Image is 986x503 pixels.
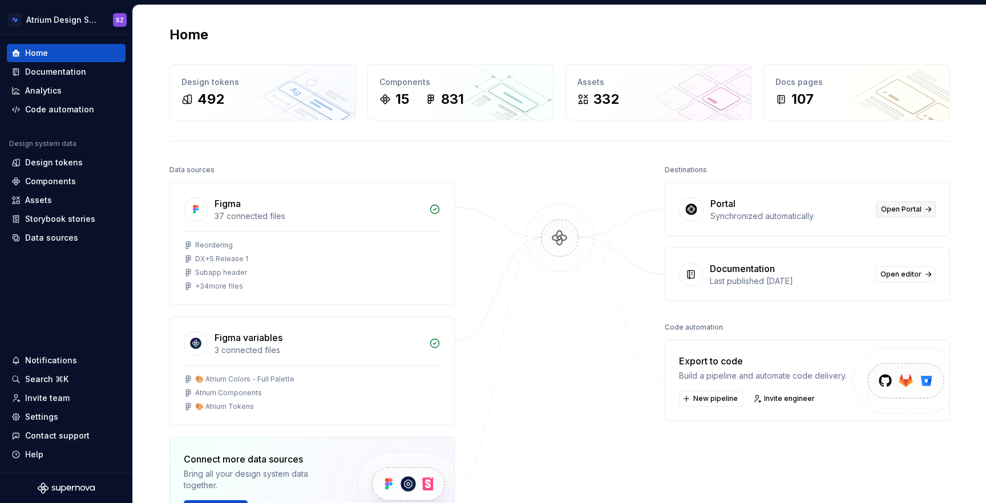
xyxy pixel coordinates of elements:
div: 332 [593,90,619,108]
a: Assets332 [565,64,752,120]
div: Home [25,47,48,59]
div: Help [25,449,43,460]
h2: Home [169,26,208,44]
div: Design tokens [25,157,83,168]
button: Atrium Design SystemSZ [2,7,130,32]
div: Last published [DATE] [710,275,868,287]
div: + 34 more files [195,282,243,291]
div: Contact support [25,430,90,441]
svg: Supernova Logo [38,482,95,494]
button: New pipeline [679,391,743,407]
a: Open editor [875,266,936,282]
div: Code automation [665,319,723,335]
div: Components [379,76,542,88]
span: Invite engineer [764,394,815,403]
div: Portal [710,197,736,210]
div: Documentation [25,66,86,78]
div: Documentation [710,262,775,275]
div: Atrium Components [195,388,262,397]
div: 🎨 Atrium Colors - Full Palette [195,375,294,384]
button: Notifications [7,351,126,370]
a: Design tokens492 [169,64,356,120]
a: Design tokens [7,153,126,172]
button: Contact support [7,427,126,445]
div: Code automation [25,104,94,115]
button: Help [7,445,126,464]
a: Figma variables3 connected files🎨 Atrium Colors - Full PaletteAtrium Components🎨 Atrium Tokens [169,317,455,425]
img: d4286e81-bf2d-465c-b469-1298f2b8eabd.png [8,13,22,27]
div: Synchronized automatically [710,210,869,222]
span: Open Portal [881,205,922,214]
a: Components [7,172,126,190]
a: Assets [7,191,126,209]
div: 831 [441,90,464,108]
div: Components [25,176,76,187]
div: 🎨 Atrium Tokens [195,402,254,411]
div: Data sources [25,232,78,244]
div: Destinations [665,162,707,178]
a: Storybook stories [7,210,126,228]
a: Open Portal [876,201,936,217]
a: Data sources [7,229,126,247]
div: 37 connected files [215,210,422,222]
a: Invite engineer [750,391,820,407]
div: Build a pipeline and automate code delivery. [679,370,847,382]
a: Analytics [7,82,126,100]
div: Reordering [195,241,233,250]
div: Figma [215,197,241,210]
div: Subapp header [195,268,247,277]
div: 3 connected files [215,344,422,356]
a: Code automation [7,100,126,119]
a: Home [7,44,126,62]
div: SZ [116,15,124,25]
span: Open editor [880,270,922,279]
a: Docs pages107 [763,64,950,120]
a: Documentation [7,63,126,81]
div: Design tokens [181,76,344,88]
div: Settings [25,411,58,423]
a: Components15831 [367,64,554,120]
div: Figma variables [215,331,282,344]
div: 15 [395,90,409,108]
div: Search ⌘K [25,374,68,385]
div: Storybook stories [25,213,95,225]
div: 492 [197,90,224,108]
div: Invite team [25,392,70,404]
div: Assets [577,76,740,88]
div: Atrium Design System [26,14,99,26]
a: Settings [7,408,126,426]
div: Notifications [25,355,77,366]
div: Bring all your design system data together. [184,468,338,491]
div: 107 [791,90,814,108]
a: Invite team [7,389,126,407]
div: DX+S Release 1 [195,254,248,263]
div: Assets [25,194,52,206]
a: Figma37 connected filesReorderingDX+S Release 1Subapp header+34more files [169,182,455,305]
div: Docs pages [775,76,938,88]
span: New pipeline [693,394,738,403]
button: Search ⌘K [7,370,126,388]
div: Design system data [9,139,76,148]
div: Data sources [169,162,215,178]
div: Connect more data sources [184,452,338,466]
div: Export to code [679,354,847,368]
div: Analytics [25,85,62,96]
